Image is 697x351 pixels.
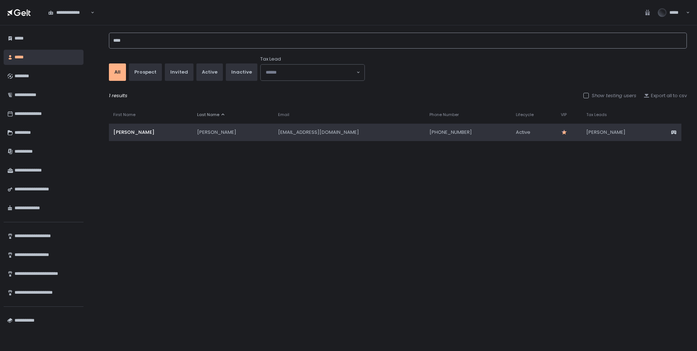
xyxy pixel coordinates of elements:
[134,69,156,75] div: prospect
[202,69,217,75] div: active
[197,129,269,136] div: [PERSON_NAME]
[516,129,530,136] span: active
[429,129,507,136] div: [PHONE_NUMBER]
[196,63,223,81] button: active
[278,129,421,136] div: [EMAIL_ADDRESS][DOMAIN_NAME]
[109,63,126,81] button: All
[113,129,188,136] div: [PERSON_NAME]
[561,112,567,117] span: VIP
[109,92,687,99] div: 1 results
[644,92,687,99] button: Export all to csv
[170,69,188,75] div: invited
[231,69,252,75] div: inactive
[165,63,193,81] button: invited
[261,65,364,80] div: Search for option
[114,69,121,75] div: All
[516,112,534,117] span: Lifecycle
[586,129,659,136] div: [PERSON_NAME]
[129,63,162,81] button: prospect
[278,112,289,117] span: Email
[226,63,257,81] button: inactive
[586,112,607,117] span: Tax Leads
[44,5,94,20] div: Search for option
[266,69,356,76] input: Search for option
[260,56,281,62] span: Tax Lead
[429,112,459,117] span: Phone Number
[113,112,135,117] span: First Name
[197,112,219,117] span: Last Name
